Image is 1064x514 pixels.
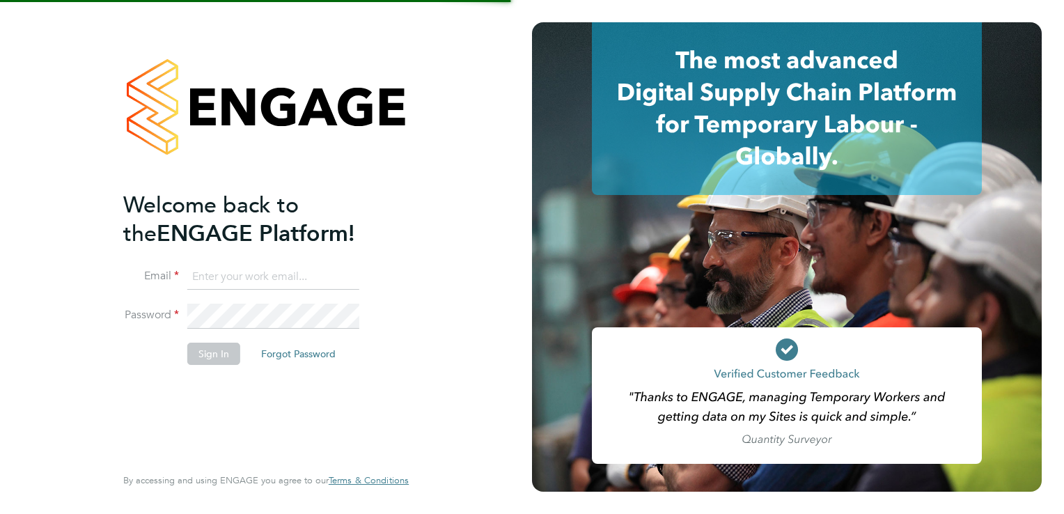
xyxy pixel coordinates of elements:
input: Enter your work email... [187,265,359,290]
label: Email [123,269,179,283]
a: Terms & Conditions [329,475,409,486]
h2: ENGAGE Platform! [123,191,395,248]
span: Terms & Conditions [329,474,409,486]
button: Sign In [187,343,240,365]
button: Forgot Password [250,343,347,365]
label: Password [123,308,179,322]
span: Welcome back to the [123,192,299,247]
span: By accessing and using ENGAGE you agree to our [123,474,409,486]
